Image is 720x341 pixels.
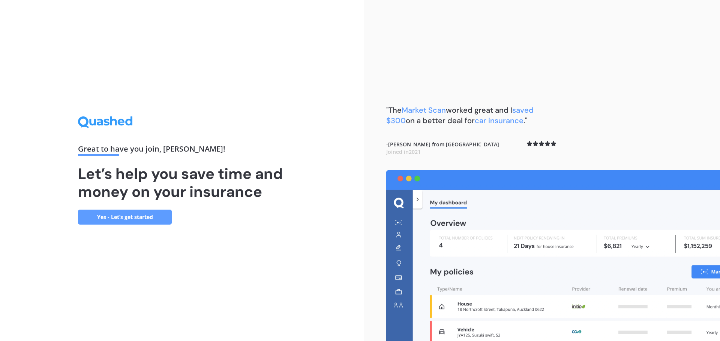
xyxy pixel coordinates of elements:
[386,148,421,155] span: Joined in 2021
[78,165,286,201] h1: Let’s help you save time and money on your insurance
[78,210,172,225] a: Yes - Let’s get started
[386,170,720,341] img: dashboard.webp
[386,105,534,125] b: "The worked great and I on a better deal for ."
[78,145,286,156] div: Great to have you join , [PERSON_NAME] !
[475,116,523,125] span: car insurance
[386,141,499,155] b: - [PERSON_NAME] from [GEOGRAPHIC_DATA]
[402,105,446,115] span: Market Scan
[386,105,534,125] span: saved $300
